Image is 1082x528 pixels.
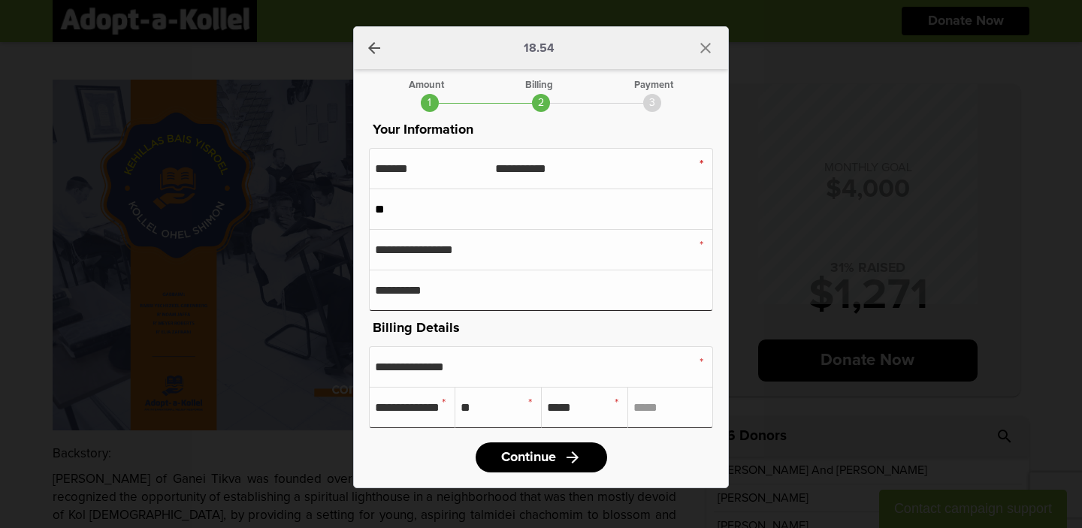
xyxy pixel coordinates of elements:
p: Your Information [369,119,713,140]
span: Continue [501,451,556,464]
div: Payment [634,80,673,90]
a: arrow_back [365,39,383,57]
p: Billing Details [369,318,713,339]
div: 1 [421,94,439,112]
i: close [697,39,715,57]
div: 2 [532,94,550,112]
p: 18.54 [524,42,555,54]
i: arrow_forward [564,448,582,466]
div: Amount [409,80,444,90]
a: Continuearrow_forward [476,442,607,472]
div: Billing [525,80,553,90]
div: 3 [643,94,661,112]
